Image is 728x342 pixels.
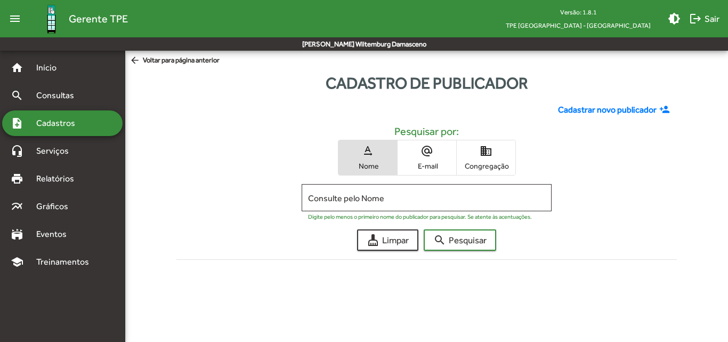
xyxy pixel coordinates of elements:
[30,172,88,185] span: Relatórios
[400,161,454,171] span: E-mail
[433,234,446,246] mat-icon: search
[558,104,657,116] span: Cadastrar novo publicador
[367,234,379,246] mat-icon: cleaning_services
[11,89,23,102] mat-icon: search
[11,61,23,74] mat-icon: home
[341,161,394,171] span: Nome
[11,256,23,268] mat-icon: school
[338,140,397,175] button: Nome
[11,145,23,157] mat-icon: headset_mic
[130,55,143,67] mat-icon: arrow_back
[457,140,515,175] button: Congregação
[367,230,409,250] span: Limpar
[420,145,433,157] mat-icon: alternate_email
[34,2,69,36] img: Logo
[30,228,81,241] span: Eventos
[69,10,128,27] span: Gerente TPE
[130,55,220,67] span: Voltar para página anterior
[30,61,72,74] span: Início
[497,19,659,32] span: TPE [GEOGRAPHIC_DATA] - [GEOGRAPHIC_DATA]
[398,140,456,175] button: E-mail
[433,230,487,250] span: Pesquisar
[30,145,83,157] span: Serviços
[685,9,724,28] button: Sair
[424,229,496,251] button: Pesquisar
[11,228,23,241] mat-icon: stadium
[30,117,89,130] span: Cadastros
[361,145,374,157] mat-icon: text_rotation_none
[357,229,418,251] button: Limpar
[4,8,26,29] mat-icon: menu
[689,12,702,25] mat-icon: logout
[11,200,23,213] mat-icon: multiline_chart
[659,104,673,116] mat-icon: person_add
[689,9,719,28] span: Sair
[185,125,668,138] h5: Pesquisar por:
[11,172,23,185] mat-icon: print
[26,2,128,36] a: Gerente TPE
[497,5,659,19] div: Versão: 1.8.1
[125,71,728,95] div: Cadastro de publicador
[11,117,23,130] mat-icon: note_add
[30,89,88,102] span: Consultas
[30,200,83,213] span: Gráficos
[308,213,532,220] mat-hint: Digite pelo menos o primeiro nome do publicador para pesquisar. Se atente às acentuações.
[459,161,513,171] span: Congregação
[30,256,102,268] span: Treinamentos
[668,12,681,25] mat-icon: brightness_medium
[480,145,492,157] mat-icon: domain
